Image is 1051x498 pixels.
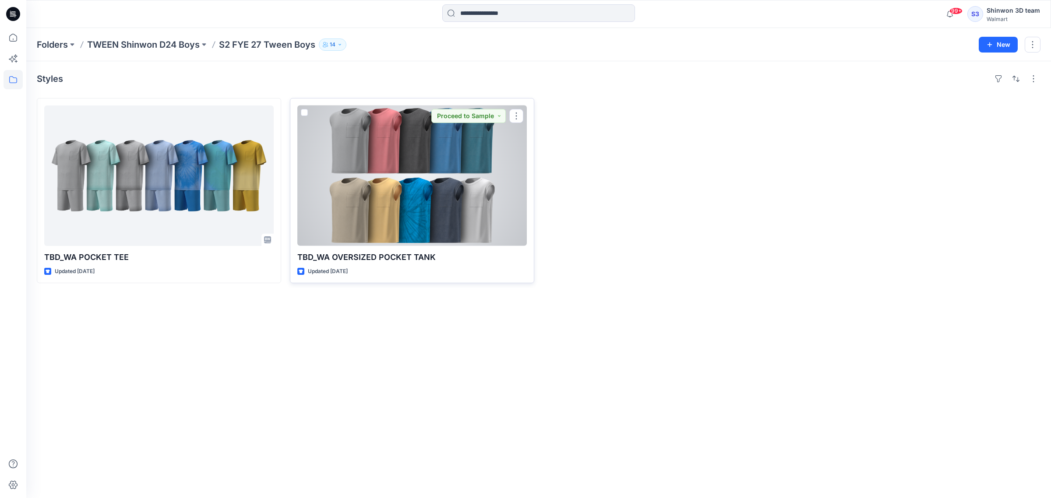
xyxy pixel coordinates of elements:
a: TWEEN Shinwon D24 Boys [87,39,200,51]
button: New [979,37,1018,53]
span: 99+ [949,7,963,14]
h4: Styles [37,74,63,84]
div: Shinwon 3D team [987,5,1040,16]
p: TBD_WA POCKET TEE [44,251,274,263]
p: S2 FYE 27 Tween Boys [219,39,315,51]
p: Updated [DATE] [308,267,348,276]
p: TBD_WA OVERSIZED POCKET TANK [297,251,527,263]
p: 14 [330,40,335,49]
a: Folders [37,39,68,51]
div: Walmart [987,16,1040,22]
div: S3 [967,6,983,22]
p: Updated [DATE] [55,267,95,276]
a: TBD_WA OVERSIZED POCKET TANK [297,105,527,246]
button: 14 [319,39,346,51]
a: TBD_WA POCKET TEE [44,105,274,246]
